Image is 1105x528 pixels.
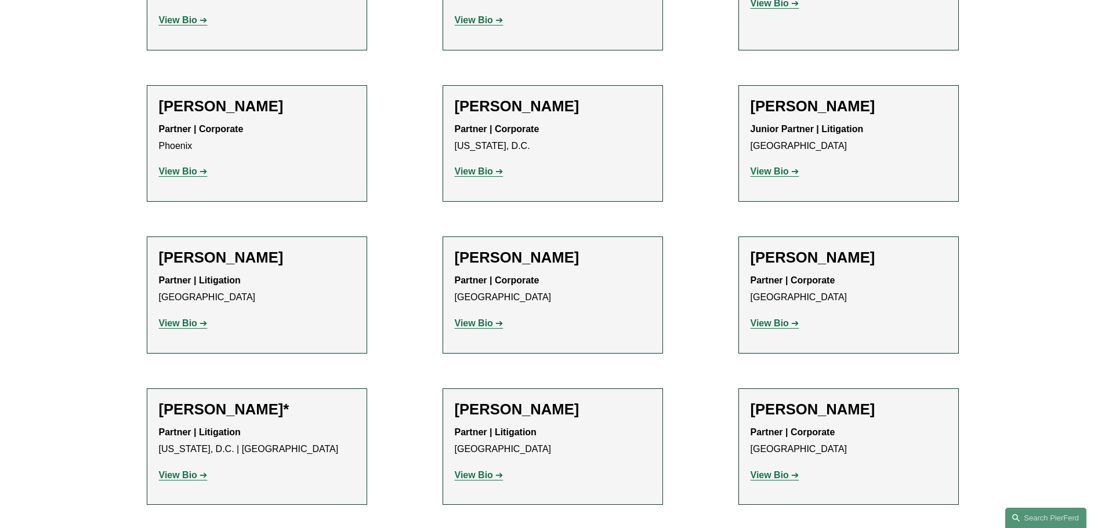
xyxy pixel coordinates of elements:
a: View Bio [751,470,799,480]
strong: View Bio [751,470,789,480]
p: [GEOGRAPHIC_DATA] [751,121,947,155]
strong: View Bio [159,470,197,480]
p: [GEOGRAPHIC_DATA] [455,272,651,306]
strong: Partner | Corporate [751,275,835,285]
a: View Bio [751,166,799,176]
strong: View Bio [159,15,197,25]
strong: Partner | Corporate [751,427,835,437]
a: View Bio [159,318,208,328]
strong: Partner | Corporate [159,124,244,134]
a: View Bio [455,318,503,328]
a: View Bio [455,470,503,480]
strong: View Bio [455,15,493,25]
strong: Partner | Litigation [159,427,241,437]
strong: View Bio [751,318,789,328]
p: [GEOGRAPHIC_DATA] [159,272,355,306]
p: [US_STATE], D.C. | [GEOGRAPHIC_DATA] [159,424,355,458]
strong: View Bio [455,470,493,480]
a: View Bio [751,318,799,328]
h2: [PERSON_NAME] [455,249,651,267]
strong: View Bio [751,166,789,176]
strong: Partner | Corporate [455,275,539,285]
strong: View Bio [159,318,197,328]
a: View Bio [455,166,503,176]
p: [GEOGRAPHIC_DATA] [751,272,947,306]
strong: View Bio [455,318,493,328]
h2: [PERSON_NAME] [455,97,651,115]
p: Phoenix [159,121,355,155]
p: [US_STATE], D.C. [455,121,651,155]
h2: [PERSON_NAME] [751,249,947,267]
strong: Partner | Corporate [455,124,539,134]
h2: [PERSON_NAME]* [159,400,355,418]
h2: [PERSON_NAME] [159,249,355,267]
a: View Bio [455,15,503,25]
a: View Bio [159,15,208,25]
p: [GEOGRAPHIC_DATA] [455,424,651,458]
a: View Bio [159,470,208,480]
a: Search this site [1005,508,1086,528]
strong: Partner | Litigation [455,427,537,437]
strong: View Bio [455,166,493,176]
h2: [PERSON_NAME] [159,97,355,115]
h2: [PERSON_NAME] [751,97,947,115]
strong: View Bio [159,166,197,176]
h2: [PERSON_NAME] [455,400,651,418]
p: [GEOGRAPHIC_DATA] [751,424,947,458]
a: View Bio [159,166,208,176]
h2: [PERSON_NAME] [751,400,947,418]
strong: Partner | Litigation [159,275,241,285]
strong: Junior Partner | Litigation [751,124,864,134]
